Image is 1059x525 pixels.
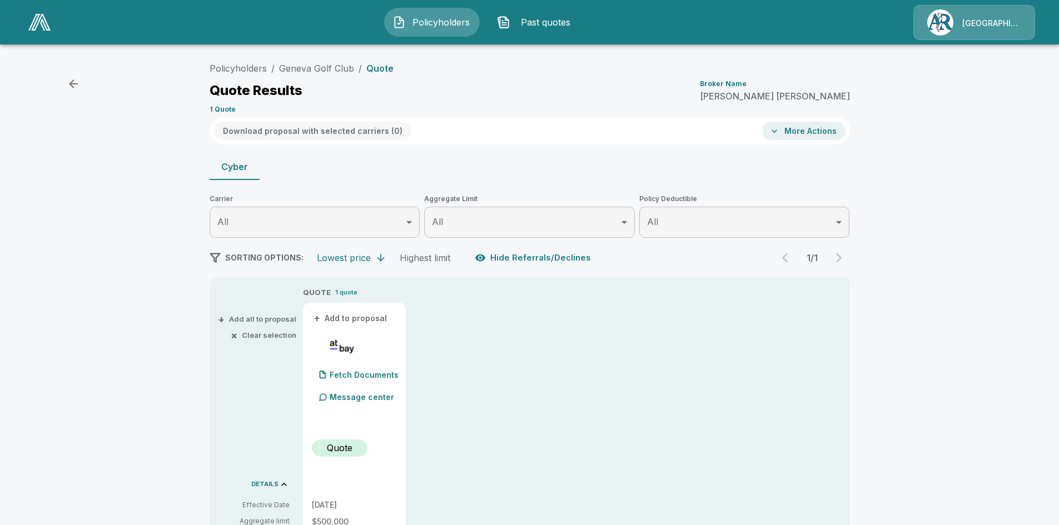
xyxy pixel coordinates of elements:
button: +Add all to proposal [220,316,296,323]
span: All [217,216,228,227]
div: Lowest price [317,252,371,263]
button: Hide Referrals/Declines [473,247,595,268]
p: DETAILS [251,481,279,487]
p: Message center [330,391,394,403]
p: 1 Quote [210,106,236,113]
img: AA Logo [28,14,51,31]
p: [DATE] [312,501,397,509]
span: SORTING OPTIONS: [225,253,304,262]
span: All [432,216,443,227]
span: Policyholders [410,16,471,29]
button: More Actions [762,122,846,140]
span: All [647,216,658,227]
button: Download proposal with selected carriers (0) [214,122,411,140]
p: Quote Results [210,84,302,97]
p: QUOTE [303,287,331,298]
p: Quote [366,64,394,73]
button: ×Clear selection [233,332,296,339]
p: Quote [327,441,352,454]
a: Policyholders [210,63,267,74]
a: Geneva Golf Club [279,63,354,74]
button: Policyholders IconPolicyholders [384,8,480,37]
span: Aggregate Limit [424,193,635,204]
button: +Add to proposal [312,312,390,324]
p: [PERSON_NAME] [PERSON_NAME] [700,92,850,101]
img: Policyholders Icon [392,16,406,29]
button: Past quotes IconPast quotes [489,8,584,37]
span: Policy Deductible [639,193,850,204]
button: Cyber [210,153,260,180]
p: Effective Date [218,500,290,510]
li: / [271,62,275,75]
span: Past quotes [515,16,576,29]
img: Past quotes Icon [497,16,510,29]
p: Fetch Documents [330,371,399,379]
span: + [314,314,320,322]
p: Broker Name [700,81,747,87]
span: Carrier [210,193,420,204]
img: atbaycybersurplus [316,338,368,355]
span: × [231,332,237,339]
p: 1 / 1 [801,253,823,262]
p: 1 quote [335,288,357,297]
span: + [218,316,225,323]
li: / [359,62,362,75]
nav: breadcrumb [210,62,394,75]
div: Highest limit [400,252,450,263]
